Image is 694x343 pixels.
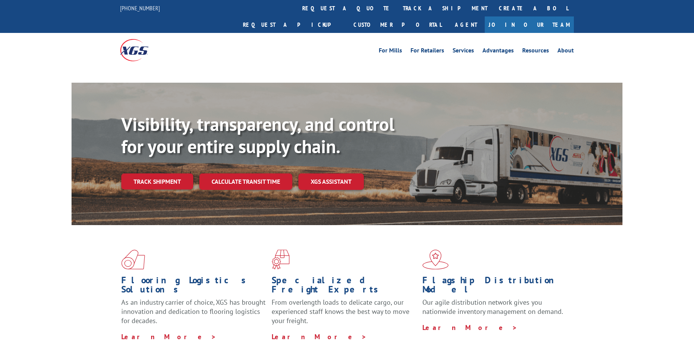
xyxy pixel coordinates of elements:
[121,332,217,341] a: Learn More >
[272,276,416,298] h1: Specialized Freight Experts
[348,16,447,33] a: Customer Portal
[482,47,514,56] a: Advantages
[522,47,549,56] a: Resources
[272,250,290,269] img: xgs-icon-focused-on-flooring-red
[272,298,416,332] p: From overlength loads to delicate cargo, our experienced staff knows the best way to move your fr...
[422,250,449,269] img: xgs-icon-flagship-distribution-model-red
[120,4,160,12] a: [PHONE_NUMBER]
[121,298,266,325] span: As an industry carrier of choice, XGS has brought innovation and dedication to flooring logistics...
[453,47,474,56] a: Services
[121,112,394,158] b: Visibility, transparency, and control for your entire supply chain.
[298,173,364,190] a: XGS ASSISTANT
[411,47,444,56] a: For Retailers
[379,47,402,56] a: For Mills
[121,250,145,269] img: xgs-icon-total-supply-chain-intelligence-red
[422,323,518,332] a: Learn More >
[422,276,567,298] h1: Flagship Distribution Model
[447,16,485,33] a: Agent
[422,298,563,316] span: Our agile distribution network gives you nationwide inventory management on demand.
[121,173,193,189] a: Track shipment
[237,16,348,33] a: Request a pickup
[272,332,367,341] a: Learn More >
[557,47,574,56] a: About
[199,173,292,190] a: Calculate transit time
[485,16,574,33] a: Join Our Team
[121,276,266,298] h1: Flooring Logistics Solutions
